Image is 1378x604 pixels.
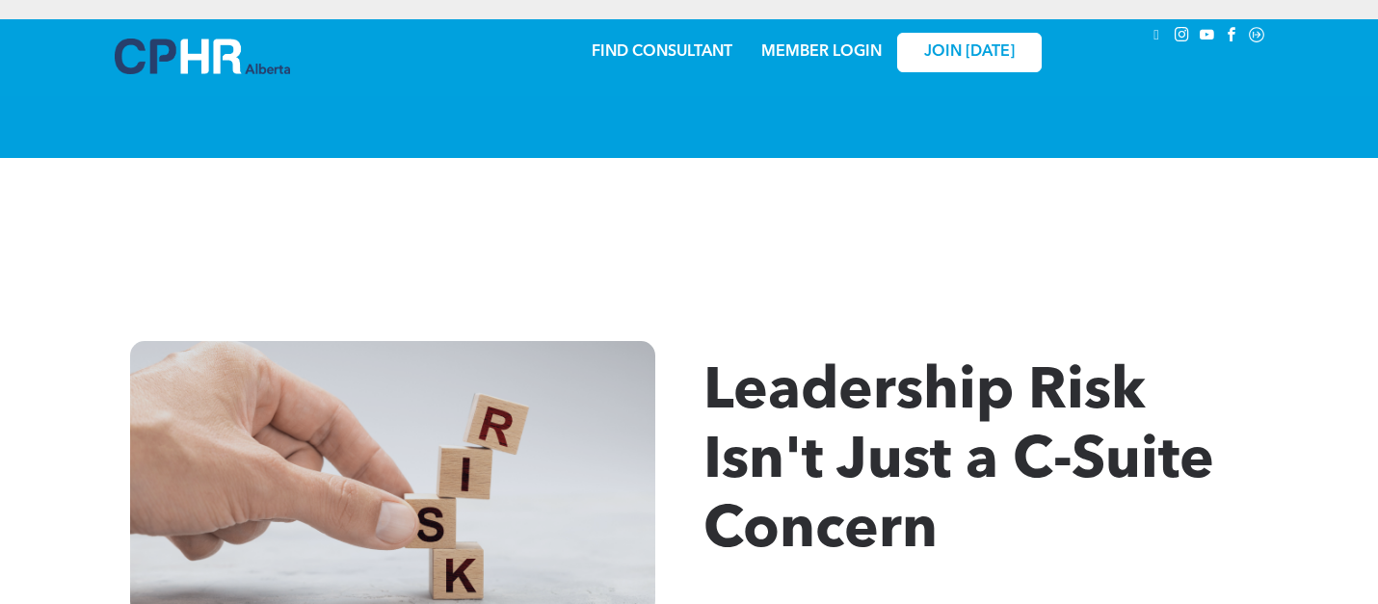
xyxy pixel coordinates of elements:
a: facebook [1221,24,1242,50]
span: Leadership Risk Isn't Just a C-Suite Concern [703,364,1214,561]
a: Social network [1246,24,1267,50]
a: youtube [1196,24,1217,50]
a: MEMBER LOGIN [761,44,882,60]
a: instagram [1171,24,1192,50]
img: A blue and white logo for cp alberta [115,39,290,74]
a: linkedin [1146,24,1167,50]
a: JOIN [DATE] [897,33,1042,72]
a: FIND CONSULTANT [592,44,732,60]
span: JOIN [DATE] [924,43,1015,62]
